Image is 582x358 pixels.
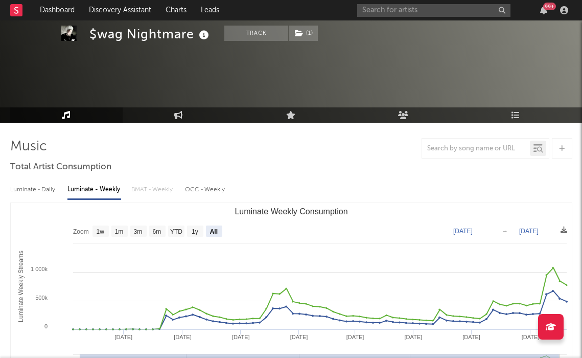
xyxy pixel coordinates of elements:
[96,228,104,235] text: 1w
[89,26,212,42] div: $wag Nightmare
[170,228,182,235] text: YTD
[10,181,57,198] div: Luminate - Daily
[44,323,47,329] text: 0
[289,26,318,41] button: (1)
[502,228,508,235] text: →
[152,228,161,235] text: 6m
[185,181,226,198] div: OCC - Weekly
[540,6,547,14] button: 99+
[35,295,48,301] text: 500k
[192,228,198,235] text: 1y
[174,334,192,340] text: [DATE]
[346,334,364,340] text: [DATE]
[543,3,556,10] div: 99 +
[519,228,539,235] text: [DATE]
[67,181,121,198] div: Luminate - Weekly
[30,266,48,272] text: 1 000k
[357,4,510,17] input: Search for artists
[453,228,473,235] text: [DATE]
[235,207,347,216] text: Luminate Weekly Consumption
[10,161,111,173] span: Total Artist Consumption
[521,334,539,340] text: [DATE]
[209,228,217,235] text: All
[114,228,123,235] text: 1m
[404,334,422,340] text: [DATE]
[114,334,132,340] text: [DATE]
[290,334,308,340] text: [DATE]
[133,228,142,235] text: 3m
[462,334,480,340] text: [DATE]
[422,145,530,153] input: Search by song name or URL
[224,26,288,41] button: Track
[17,251,25,322] text: Luminate Weekly Streams
[288,26,318,41] span: ( 1 )
[73,228,89,235] text: Zoom
[231,334,249,340] text: [DATE]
